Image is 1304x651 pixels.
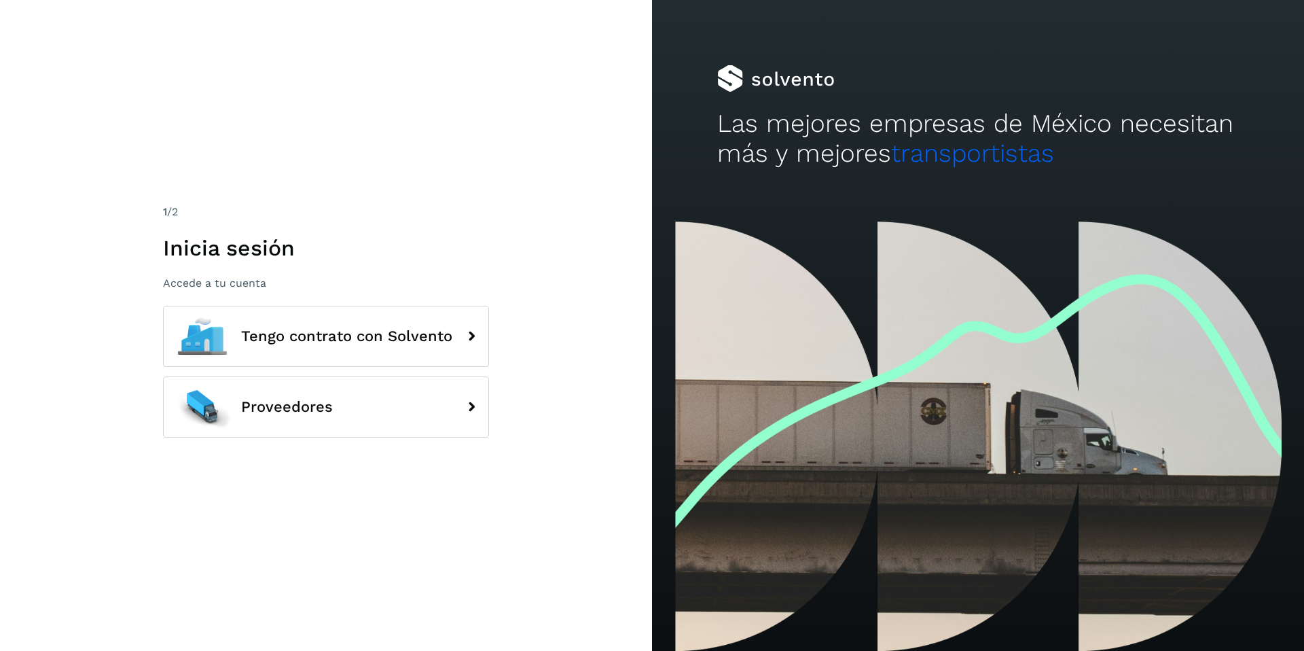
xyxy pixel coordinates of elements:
span: Proveedores [241,399,333,415]
button: Proveedores [163,376,489,438]
span: 1 [163,205,167,218]
div: /2 [163,204,489,220]
span: transportistas [891,139,1054,168]
span: Tengo contrato con Solvento [241,328,452,345]
button: Tengo contrato con Solvento [163,306,489,367]
h2: Las mejores empresas de México necesitan más y mejores [717,109,1239,169]
p: Accede a tu cuenta [163,277,489,289]
h1: Inicia sesión [163,235,489,261]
